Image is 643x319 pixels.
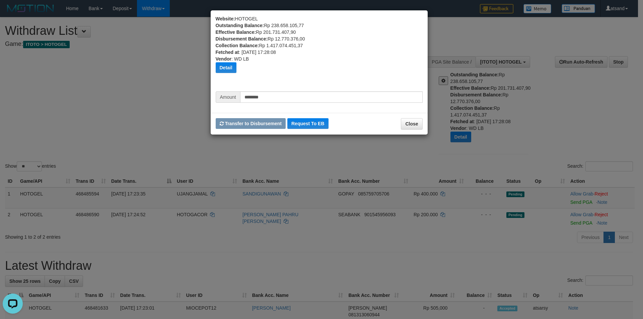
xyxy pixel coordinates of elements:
button: Detail [216,62,236,73]
span: Amount [216,91,240,103]
b: Collection Balance: [216,43,259,48]
button: Request To EB [287,118,329,129]
button: Close [401,118,422,130]
button: Open LiveChat chat widget [3,3,23,23]
b: Fetched at [216,50,239,55]
b: Website: [216,16,235,21]
div: HOTOGEL Rp 238.658.105,77 Rp 201.731.407,90 Rp 12.770.376,00 Rp 1.417.074.451,37 : [DATE] 17:28:0... [216,15,423,91]
button: Transfer to Disbursement [216,118,286,129]
b: Effective Balance: [216,29,256,35]
b: Disbursement Balance: [216,36,268,42]
b: Outstanding Balance: [216,23,264,28]
b: Vendor [216,56,231,62]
